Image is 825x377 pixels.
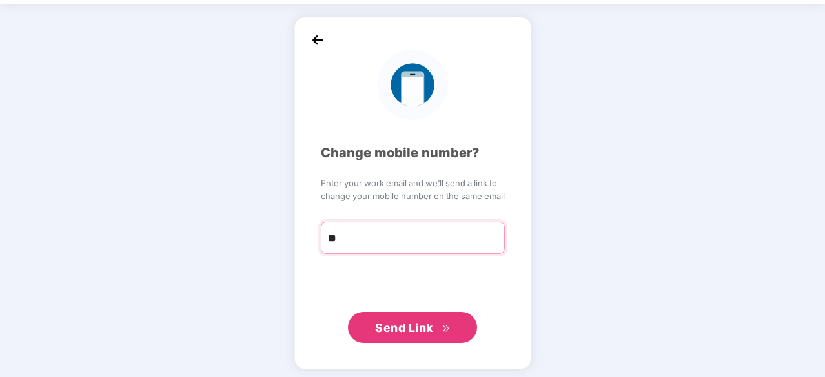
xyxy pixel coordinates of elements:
[321,177,505,189] span: Enter your work email and we’ll send a link to
[442,324,450,333] span: double-right
[321,143,505,163] div: Change mobile number?
[308,30,327,50] img: back_icon
[377,50,447,120] img: logo
[375,321,433,334] span: Send Link
[348,312,477,343] button: Send Linkdouble-right
[321,189,505,202] span: change your mobile number on the same email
